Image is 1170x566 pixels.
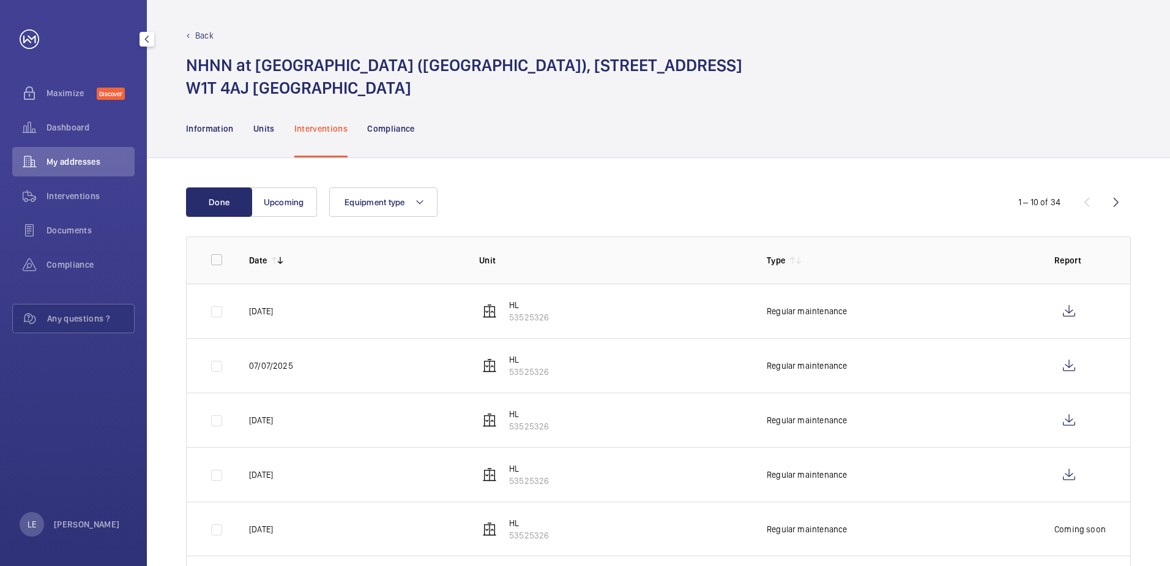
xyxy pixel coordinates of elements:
p: Regular maintenance [767,360,847,372]
button: Done [186,187,252,217]
p: Regular maintenance [767,523,847,535]
span: Dashboard [47,121,135,134]
span: Equipment type [345,197,405,207]
button: Upcoming [251,187,317,217]
p: HL [509,462,549,475]
p: 53525326 [509,420,549,432]
button: Equipment type [329,187,438,217]
p: Units [253,123,275,135]
p: Information [186,123,234,135]
p: Interventions [294,123,348,135]
p: Unit [479,254,747,266]
p: [DATE] [249,469,273,481]
img: elevator.svg [482,522,497,537]
h1: NHNN at [GEOGRAPHIC_DATA] ([GEOGRAPHIC_DATA]), [STREET_ADDRESS] W1T 4AJ [GEOGRAPHIC_DATA] [186,54,742,99]
span: Any questions ? [47,312,134,325]
p: [DATE] [249,305,273,317]
p: 53525326 [509,475,549,487]
p: HL [509,299,549,311]
p: [DATE] [249,523,273,535]
img: elevator.svg [482,467,497,482]
p: Type [767,254,785,266]
p: 53525326 [509,366,549,378]
p: 53525326 [509,311,549,323]
span: Interventions [47,190,135,202]
p: Date [249,254,267,266]
p: Report [1054,254,1106,266]
span: Compliance [47,258,135,271]
p: [DATE] [249,414,273,426]
p: Regular maintenance [767,414,847,426]
p: [PERSON_NAME] [54,518,120,530]
p: HL [509,408,549,420]
p: 53525326 [509,529,549,541]
p: Regular maintenance [767,469,847,481]
p: 07/07/2025 [249,360,293,372]
span: Maximize [47,87,97,99]
p: Regular maintenance [767,305,847,317]
img: elevator.svg [482,358,497,373]
p: LE [28,518,36,530]
span: Documents [47,224,135,236]
p: HL [509,353,549,366]
p: Back [195,29,214,42]
span: My addresses [47,156,135,168]
p: Coming soon [1054,523,1106,535]
img: elevator.svg [482,304,497,319]
p: Compliance [367,123,415,135]
span: Discover [97,88,125,100]
div: 1 – 10 of 34 [1018,196,1060,208]
img: elevator.svg [482,413,497,428]
p: HL [509,517,549,529]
